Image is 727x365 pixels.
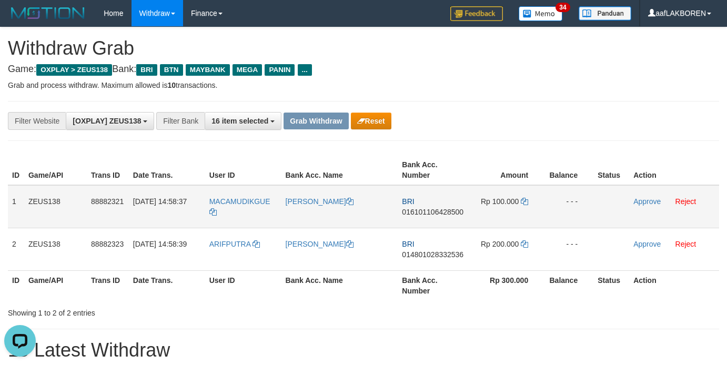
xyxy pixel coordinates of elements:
[24,270,87,300] th: Game/API
[629,270,719,300] th: Action
[129,155,205,185] th: Date Trans.
[298,64,312,76] span: ...
[233,64,262,76] span: MEGA
[8,80,719,90] p: Grab and process withdraw. Maximum allowed is transactions.
[579,6,631,21] img: panduan.png
[8,64,719,75] h4: Game: Bank:
[281,270,398,300] th: Bank Acc. Name
[284,113,348,129] button: Grab Withdraw
[286,240,354,248] a: [PERSON_NAME]
[8,303,295,318] div: Showing 1 to 2 of 2 entries
[8,38,719,59] h1: Withdraw Grab
[209,197,270,206] span: MACAMUDIKGUE
[8,155,24,185] th: ID
[593,155,629,185] th: Status
[265,64,295,76] span: PANIN
[402,240,414,248] span: BRI
[8,340,719,361] h1: 15 Latest Withdraw
[556,3,570,12] span: 34
[87,270,129,300] th: Trans ID
[8,5,88,21] img: MOTION_logo.png
[398,155,469,185] th: Bank Acc. Number
[521,197,528,206] a: Copy 100000 to clipboard
[91,197,124,206] span: 88882321
[351,113,391,129] button: Reset
[205,155,281,185] th: User ID
[4,4,36,36] button: Open LiveChat chat widget
[544,155,593,185] th: Balance
[450,6,503,21] img: Feedback.jpg
[286,197,354,206] a: [PERSON_NAME]
[544,270,593,300] th: Balance
[209,197,270,216] a: MACAMUDIKGUE
[129,270,205,300] th: Date Trans.
[398,270,469,300] th: Bank Acc. Number
[481,197,519,206] span: Rp 100.000
[8,270,24,300] th: ID
[209,240,260,248] a: ARIFPUTRA
[156,112,205,130] div: Filter Bank
[402,250,463,259] span: Copy 014801028332536 to clipboard
[211,117,268,125] span: 16 item selected
[633,240,661,248] a: Approve
[133,197,187,206] span: [DATE] 14:58:37
[160,64,183,76] span: BTN
[36,64,112,76] span: OXPLAY > ZEUS138
[205,112,281,130] button: 16 item selected
[24,228,87,270] td: ZEUS138
[66,112,154,130] button: [OXPLAY] ZEUS138
[675,197,696,206] a: Reject
[469,270,544,300] th: Rp 300.000
[8,185,24,228] td: 1
[469,155,544,185] th: Amount
[205,270,281,300] th: User ID
[209,240,251,248] span: ARIFPUTRA
[402,208,463,216] span: Copy 016101106428500 to clipboard
[481,240,519,248] span: Rp 200.000
[73,117,141,125] span: [OXPLAY] ZEUS138
[24,185,87,228] td: ZEUS138
[593,270,629,300] th: Status
[167,81,176,89] strong: 10
[544,228,593,270] td: - - -
[186,64,230,76] span: MAYBANK
[136,64,157,76] span: BRI
[402,197,414,206] span: BRI
[544,185,593,228] td: - - -
[8,228,24,270] td: 2
[91,240,124,248] span: 88882323
[281,155,398,185] th: Bank Acc. Name
[24,155,87,185] th: Game/API
[87,155,129,185] th: Trans ID
[633,197,661,206] a: Approve
[675,240,696,248] a: Reject
[521,240,528,248] a: Copy 200000 to clipboard
[8,112,66,130] div: Filter Website
[133,240,187,248] span: [DATE] 14:58:39
[519,6,563,21] img: Button%20Memo.svg
[629,155,719,185] th: Action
